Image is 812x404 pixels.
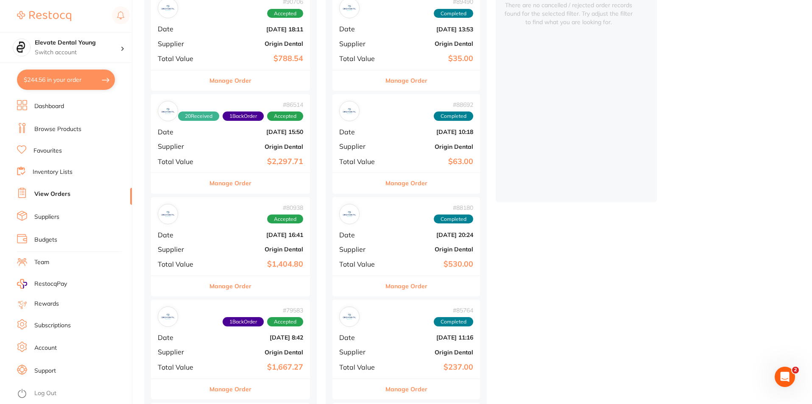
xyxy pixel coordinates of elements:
span: Total Value [158,55,204,62]
span: Supplier [339,245,382,253]
span: Supplier [158,40,204,47]
a: Inventory Lists [33,168,73,176]
span: Supplier [158,245,204,253]
span: Date [158,334,204,341]
span: # 80938 [267,204,303,211]
span: Total Value [158,158,204,165]
iframe: Intercom live chat [775,367,795,387]
p: Switch account [35,48,120,57]
img: Origin Dental [341,103,357,119]
a: View Orders [34,190,70,198]
button: Manage Order [209,379,251,399]
b: [DATE] 10:18 [388,128,473,135]
span: Completed [434,215,473,224]
span: Back orders [223,111,264,121]
a: Log Out [34,389,56,398]
button: Manage Order [209,276,251,296]
span: Accepted [267,317,303,326]
b: [DATE] 15:50 [211,128,303,135]
span: Date [158,25,204,33]
span: Accepted [267,215,303,224]
b: Origin Dental [211,40,303,47]
b: [DATE] 8:42 [211,334,303,341]
a: Team [34,258,49,267]
img: Elevate Dental Young [13,39,30,56]
a: RestocqPay [17,279,67,289]
b: Origin Dental [388,40,473,47]
button: $244.56 in your order [17,70,115,90]
b: $63.00 [388,157,473,166]
a: Browse Products [34,125,81,134]
button: Manage Order [385,276,427,296]
span: Completed [434,9,473,18]
span: Received [178,111,219,121]
span: Completed [434,111,473,121]
h4: Elevate Dental Young [35,39,120,47]
b: Origin Dental [388,246,473,253]
div: Origin Dental#795831BackOrderAcceptedDate[DATE] 8:42SupplierOrigin DentalTotal Value$1,667.27Mana... [151,300,310,399]
b: [DATE] 11:16 [388,334,473,341]
b: $788.54 [211,54,303,63]
span: # 88692 [434,101,473,108]
a: Suppliers [34,213,59,221]
img: Restocq Logo [17,11,71,21]
span: RestocqPay [34,280,67,288]
button: Manage Order [385,173,427,193]
b: Origin Dental [388,143,473,150]
button: Manage Order [385,70,427,91]
b: $35.00 [388,54,473,63]
span: Date [158,231,204,239]
button: Manage Order [209,70,251,91]
div: Origin Dental#8651420Received1BackOrderAcceptedDate[DATE] 15:50SupplierOrigin DentalTotal Value$2... [151,94,310,194]
a: Subscriptions [34,321,71,330]
span: Total Value [339,363,382,371]
b: $1,404.80 [211,260,303,269]
span: Date [158,128,204,136]
b: $2,297.71 [211,157,303,166]
span: Total Value [158,363,204,371]
b: $1,667.27 [211,363,303,372]
span: Supplier [158,348,204,356]
span: # 85764 [434,307,473,314]
b: [DATE] 13:53 [388,26,473,33]
img: Origin Dental [160,103,176,119]
span: Total Value [339,260,382,268]
span: Supplier [339,40,382,47]
b: $237.00 [388,363,473,372]
a: Support [34,367,56,375]
b: [DATE] 20:24 [388,231,473,238]
button: Manage Order [209,173,251,193]
span: Total Value [339,158,382,165]
span: Supplier [339,348,382,356]
b: $530.00 [388,260,473,269]
span: Date [339,128,382,136]
span: # 86514 [178,101,303,108]
button: Manage Order [385,379,427,399]
div: Origin Dental#80938AcceptedDate[DATE] 16:41SupplierOrigin DentalTotal Value$1,404.80Manage Order [151,197,310,297]
span: Total Value [339,55,382,62]
b: Origin Dental [388,349,473,356]
span: # 79583 [223,307,303,314]
b: [DATE] 16:41 [211,231,303,238]
a: Dashboard [34,102,64,111]
img: RestocqPay [17,279,27,289]
a: Account [34,344,57,352]
span: # 88180 [434,204,473,211]
span: Supplier [339,142,382,150]
span: Date [339,231,382,239]
img: Origin Dental [341,309,357,325]
img: Origin Dental [160,309,176,325]
span: Total Value [158,260,204,268]
span: Completed [434,317,473,326]
span: Date [339,334,382,341]
img: Origin Dental [341,206,357,222]
span: Supplier [158,142,204,150]
b: Origin Dental [211,143,303,150]
span: Back orders [223,317,264,326]
span: 2 [792,367,799,373]
a: Favourites [33,147,62,155]
a: Rewards [34,300,59,308]
b: Origin Dental [211,246,303,253]
a: Restocq Logo [17,6,71,26]
b: [DATE] 18:11 [211,26,303,33]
